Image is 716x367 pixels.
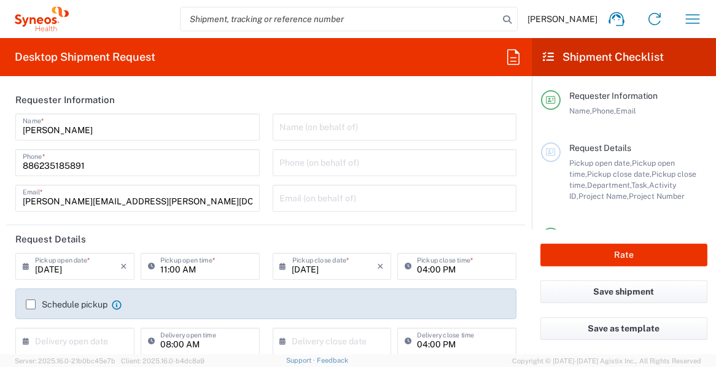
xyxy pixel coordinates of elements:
button: Rate [540,244,707,266]
span: Requester Information [569,91,658,101]
input: Shipment, tracking or reference number [181,7,499,31]
span: Project Number [629,191,685,201]
i: × [377,257,384,276]
span: Name, [569,106,592,115]
span: [PERSON_NAME] [527,14,597,25]
button: Save shipment [540,280,707,303]
span: Department, [587,180,631,190]
a: Feedback [317,357,348,364]
span: Email [616,106,636,115]
a: Support [286,357,317,364]
span: Copyright © [DATE]-[DATE] Agistix Inc., All Rights Reserved [512,355,701,366]
span: Project Name, [578,191,629,201]
h2: Requester Information [15,94,115,106]
h2: Request Details [15,233,86,245]
span: Request Details [569,143,631,153]
i: × [120,257,127,276]
span: Client: 2025.16.0-b4dc8a9 [121,357,204,365]
span: Task, [631,180,649,190]
label: Schedule pickup [26,299,107,309]
span: Phone, [592,106,616,115]
span: Server: 2025.16.0-21b0bc45e7b [15,357,115,365]
button: Save as template [540,317,707,340]
span: Pickup open date, [569,158,632,168]
span: Ship From [569,228,609,238]
h2: Desktop Shipment Request [15,50,155,64]
h2: Shipment Checklist [543,50,664,64]
span: Pickup close date, [587,169,652,179]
